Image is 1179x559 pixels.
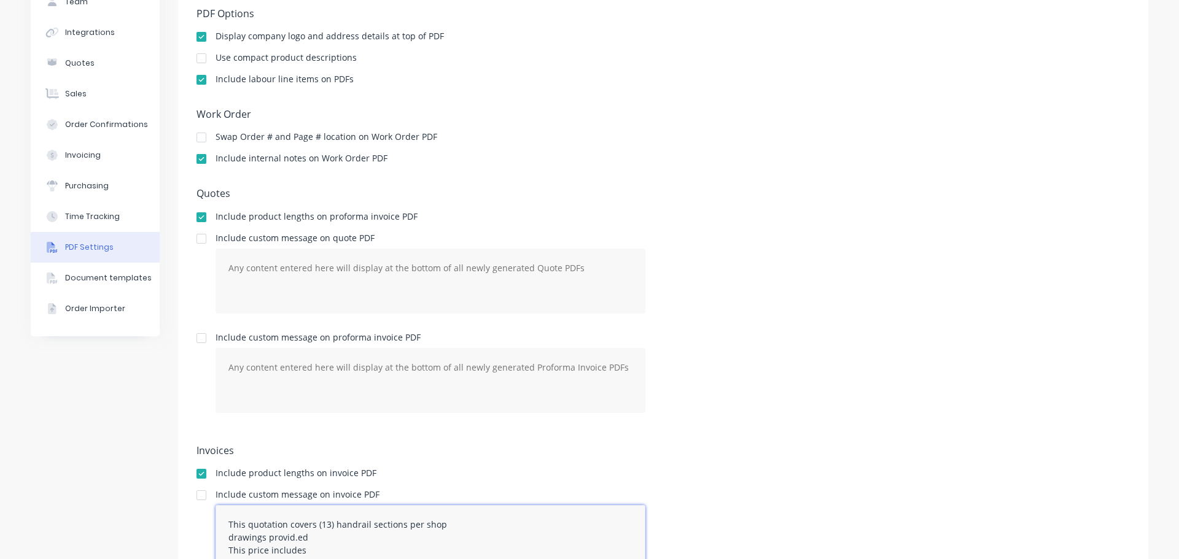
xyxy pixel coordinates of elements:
[216,469,376,477] div: Include product lengths on invoice PDF
[31,79,160,109] button: Sales
[31,232,160,263] button: PDF Settings
[196,188,1130,199] h5: Quotes
[216,490,645,499] div: Include custom message on invoice PDF
[65,272,152,283] div: Document templates
[31,140,160,171] button: Invoicing
[65,150,101,161] div: Invoicing
[65,242,114,253] div: PDF Settings
[65,211,120,222] div: Time Tracking
[65,27,115,38] div: Integrations
[216,212,418,221] div: Include product lengths on proforma invoice PDF
[31,109,160,140] button: Order Confirmations
[65,180,109,191] div: Purchasing
[216,234,645,242] div: Include custom message on quote PDF
[65,58,95,69] div: Quotes
[216,53,357,62] div: Use compact product descriptions
[31,293,160,324] button: Order Importer
[216,154,387,163] div: Include internal notes on Work Order PDF
[65,119,148,130] div: Order Confirmations
[216,133,437,141] div: Swap Order # and Page # location on Work Order PDF
[196,445,1130,457] h5: Invoices
[31,17,160,48] button: Integrations
[65,303,125,314] div: Order Importer
[31,201,160,232] button: Time Tracking
[31,263,160,293] button: Document templates
[216,75,354,83] div: Include labour line items on PDFs
[216,333,645,342] div: Include custom message on proforma invoice PDF
[65,88,87,99] div: Sales
[216,32,444,40] div: Display company logo and address details at top of PDF
[196,8,1130,20] h5: PDF Options
[31,48,160,79] button: Quotes
[31,171,160,201] button: Purchasing
[196,109,1130,120] h5: Work Order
